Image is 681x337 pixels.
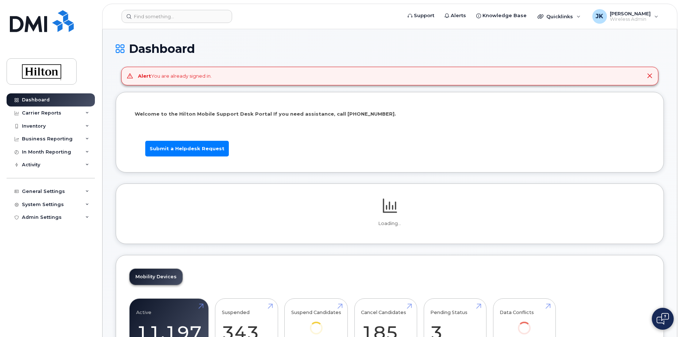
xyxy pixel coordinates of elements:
[145,141,229,156] a: Submit a Helpdesk Request
[129,220,650,227] p: Loading...
[116,42,664,55] h1: Dashboard
[135,111,645,117] p: Welcome to the Hilton Mobile Support Desk Portal If you need assistance, call [PHONE_NUMBER].
[138,73,151,79] strong: Alert
[657,313,669,325] img: Open chat
[138,73,212,80] div: You are already signed in.
[130,269,182,285] a: Mobility Devices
